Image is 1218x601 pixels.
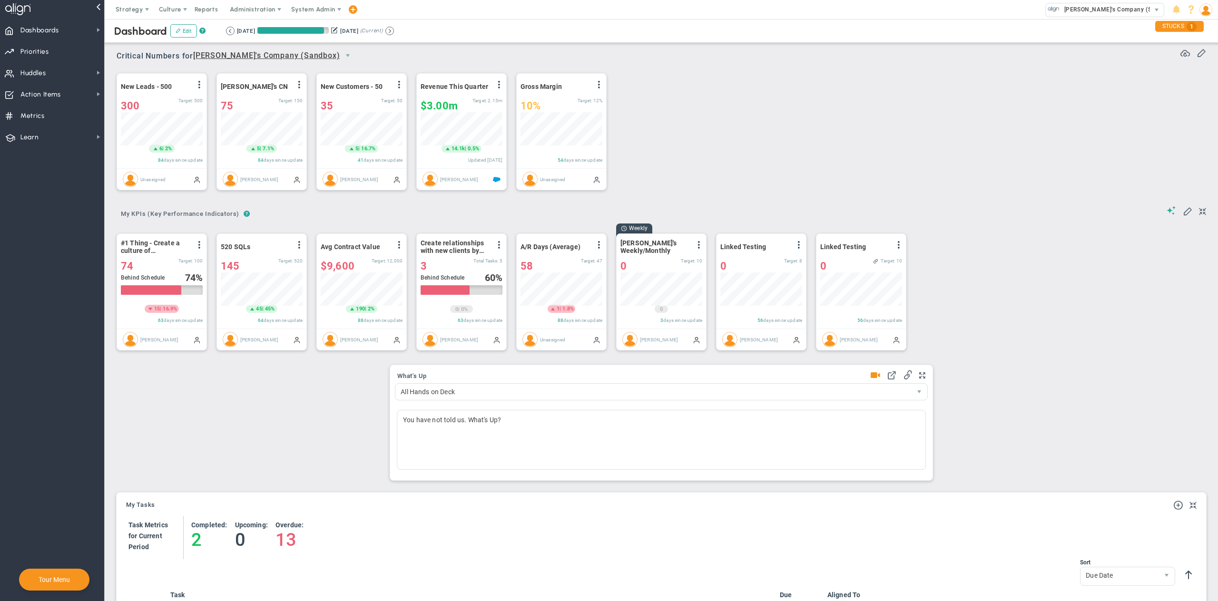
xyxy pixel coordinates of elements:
span: Target: [784,258,798,263]
button: My KPIs (Key Performance Indicators) [117,206,244,223]
span: My Tasks [126,502,155,508]
span: 15 [154,305,160,313]
div: [DATE] [340,27,358,35]
span: Target: [178,98,193,103]
span: 84 [158,157,164,163]
span: Linked Testing [720,243,766,251]
span: 520 SQLs [221,243,250,251]
span: Suggestions (AI Feature) [1167,206,1176,215]
span: | [162,145,164,152]
span: Avg Contract Value [321,243,380,251]
span: 16.7% [361,145,375,152]
span: 60 [485,272,495,283]
span: 2% [165,145,172,152]
span: Action Items [20,85,61,105]
span: select [1150,3,1164,17]
span: 500 [194,98,203,103]
span: Target: [278,98,293,103]
a: My Tasks [126,502,155,509]
span: 7.1% [263,145,274,152]
span: | [260,145,261,152]
span: Manually Updated [493,336,501,343]
span: System Admin [291,6,335,13]
span: 10 [697,258,702,263]
span: Manually Updated [593,175,600,183]
span: days since update [763,318,802,323]
span: 45 [256,305,262,313]
span: Administration [230,6,275,13]
img: Unassigned [522,332,538,347]
span: days since update [164,157,203,163]
span: All Hands on Deck [395,384,911,400]
span: 88 [358,318,363,323]
span: 41 [358,157,363,163]
span: 0 [720,260,727,272]
span: Behind Schedule [421,274,464,281]
span: days since update [563,318,602,323]
span: 145 [221,260,239,272]
span: Manually Updated [793,336,800,343]
span: Revenue This Quarter [421,83,488,90]
span: Total Tasks: [473,258,499,263]
span: 10 [896,258,902,263]
span: [PERSON_NAME] [240,176,278,182]
span: [PERSON_NAME] [840,337,878,342]
span: Due Date [1080,567,1159,583]
span: What's Up [397,373,427,379]
span: days since update [363,157,403,163]
span: 5 [257,145,260,153]
span: 12,000 [387,258,403,263]
span: 0 [820,260,826,272]
span: Strategy [116,6,143,13]
span: Target: [578,98,592,103]
span: days since update [164,318,203,323]
img: 33318.Company.photo [1048,3,1060,15]
span: Target: [278,258,293,263]
span: 64 [258,318,264,323]
span: $9,600 [321,260,354,272]
span: Priorities [20,42,49,62]
span: Edit My KPIs [1183,206,1192,215]
span: days since update [563,157,602,163]
span: Behind Schedule [121,274,165,281]
div: % [185,272,203,283]
span: Target: [178,258,193,263]
h4: 13 [275,529,304,550]
h4: 2 [191,529,227,550]
span: | [560,306,561,312]
span: select [911,384,927,400]
span: 88 [558,318,563,323]
span: 63 [158,318,164,323]
span: Period [128,543,149,551]
span: 12% [593,98,602,103]
span: 5 [355,145,358,153]
span: [PERSON_NAME] [140,337,178,342]
span: 8 [799,258,802,263]
span: 0.5% [468,145,479,152]
img: Alex Abramson [822,332,837,347]
span: [PERSON_NAME]'s Company (Sandbox) [193,50,340,62]
span: 74 [121,260,133,272]
span: Manually Updated [393,336,401,343]
span: [PERSON_NAME] [340,337,378,342]
span: select [340,48,356,64]
span: 16.9% [163,306,177,312]
img: Unassigned [123,172,138,187]
span: 0 [455,306,458,313]
span: Unassigned [540,176,566,182]
span: | [358,145,360,152]
span: 54 [558,157,563,163]
span: 50 [397,98,403,103]
span: Unassigned [540,337,566,342]
img: Katie Williams [323,332,338,347]
span: 35 [321,100,333,112]
span: days since update [264,318,303,323]
h4: Task Metrics [128,521,168,529]
span: | [365,306,366,312]
span: 3 [421,260,427,272]
span: New Customers - 50 [321,83,383,90]
span: Manually Updated [193,336,201,343]
span: 47 [597,258,602,263]
span: 5 [500,258,502,263]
